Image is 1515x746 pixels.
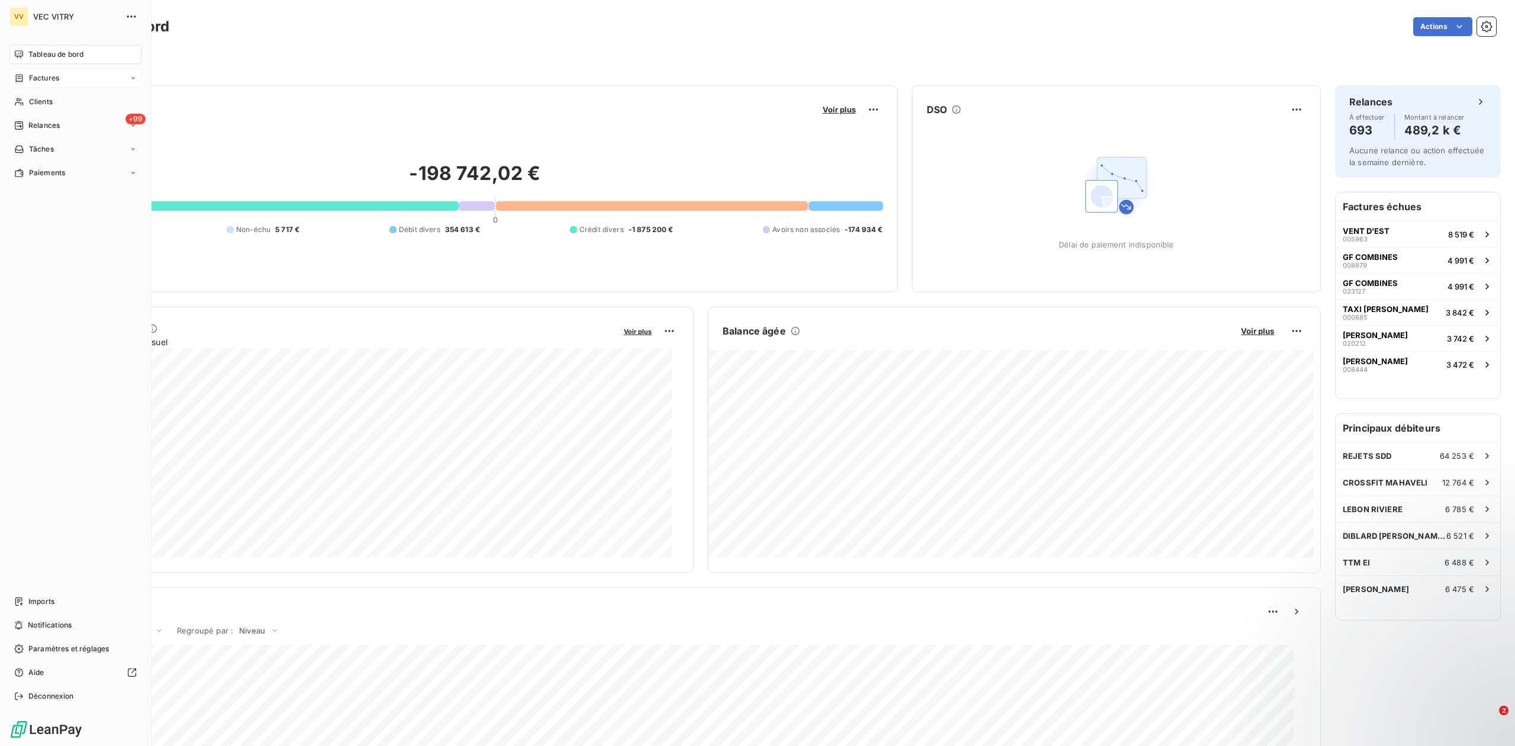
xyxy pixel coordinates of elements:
span: Regroupé par : [177,626,233,635]
span: [PERSON_NAME] [1343,356,1408,366]
span: 5 717 € [275,224,299,235]
iframe: Intercom notifications message [1278,631,1515,714]
button: TAXI [PERSON_NAME]0006853 842 € [1336,299,1500,325]
span: 12 764 € [1442,478,1474,487]
span: 023127 [1343,288,1365,295]
span: Clients [29,97,53,107]
button: GF COMBINES0231274 991 € [1336,273,1500,299]
span: Imports [28,596,54,607]
span: Tableau de bord [28,49,83,60]
span: 8 519 € [1448,230,1474,239]
h6: Factures échues [1336,192,1500,221]
span: [PERSON_NAME] [1343,330,1408,340]
button: Voir plus [620,326,655,336]
span: À effectuer [1349,114,1385,121]
span: -1 875 200 € [628,224,673,235]
span: Aide [28,667,44,678]
h4: 489,2 k € [1404,121,1465,140]
span: REJETS SDD [1343,451,1392,461]
h6: Principaux débiteurs [1336,414,1500,442]
span: Crédit divers [579,224,624,235]
span: -174 934 € [844,224,883,235]
span: Débit divers [399,224,440,235]
span: 4 991 € [1448,282,1474,291]
span: 6 785 € [1445,504,1474,514]
button: GF COMBINES0088794 991 € [1336,247,1500,273]
span: 3 742 € [1447,334,1474,343]
span: 3 842 € [1446,308,1474,317]
a: Aide [9,663,141,682]
span: Tâches [29,144,54,155]
h2: -198 742,02 € [67,162,883,197]
span: Voir plus [823,105,856,114]
span: Voir plus [624,327,652,336]
button: Voir plus [819,104,859,115]
span: Voir plus [1241,326,1274,336]
iframe: Intercom live chat [1475,706,1503,734]
h6: Balance âgée [723,324,786,338]
span: +99 [125,114,146,124]
span: GF COMBINES [1343,252,1398,262]
div: VV [9,7,28,26]
span: 2 [1499,706,1508,715]
h6: DSO [927,102,947,117]
span: CROSSFIT MAHAVELI [1343,478,1428,487]
span: Chiffre d'affaires mensuel [67,336,615,348]
button: [PERSON_NAME]0202123 742 € [1336,325,1500,351]
span: 0 [493,215,498,224]
span: Aucune relance ou action effectuée la semaine dernière. [1349,146,1484,167]
span: DIBLARD [PERSON_NAME] (D2S METALLERIE) [1343,531,1446,541]
span: 354 613 € [445,224,480,235]
span: GF COMBINES [1343,278,1398,288]
span: Déconnexion [28,691,74,702]
span: Montant à relancer [1404,114,1465,121]
span: Notifications [28,620,72,631]
span: 3 472 € [1446,360,1474,369]
span: TTM EI [1343,558,1370,567]
span: 6 521 € [1446,531,1474,541]
span: VENT D'EST [1343,226,1390,236]
span: Paramètres et réglages [28,644,109,654]
span: Non-échu [236,224,270,235]
span: 008444 [1343,366,1368,373]
span: 020212 [1343,340,1366,347]
span: TAXI [PERSON_NAME] [1343,304,1429,314]
span: 64 253 € [1440,451,1474,461]
h6: Relances [1349,95,1392,109]
span: 6 488 € [1445,558,1474,567]
span: Factures [29,73,59,83]
h4: 693 [1349,121,1385,140]
span: LEBON RIVIERE [1343,504,1403,514]
span: [PERSON_NAME] [1343,584,1409,594]
button: [PERSON_NAME]0084443 472 € [1336,351,1500,377]
span: 005963 [1343,236,1368,243]
button: VENT D'EST0059638 519 € [1336,221,1500,247]
span: Avoirs non associés [772,224,840,235]
span: Niveau [239,626,265,635]
span: VEC VITRY [33,12,118,21]
button: Actions [1413,17,1472,36]
span: 4 991 € [1448,256,1474,265]
img: Logo LeanPay [9,720,83,739]
span: Délai de paiement indisponible [1059,240,1174,249]
span: 6 475 € [1445,584,1474,594]
button: Voir plus [1237,326,1278,336]
span: Relances [28,120,60,131]
span: 008879 [1343,262,1367,269]
span: 000685 [1343,314,1368,321]
img: Empty state [1078,147,1154,223]
span: Paiements [29,168,65,178]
